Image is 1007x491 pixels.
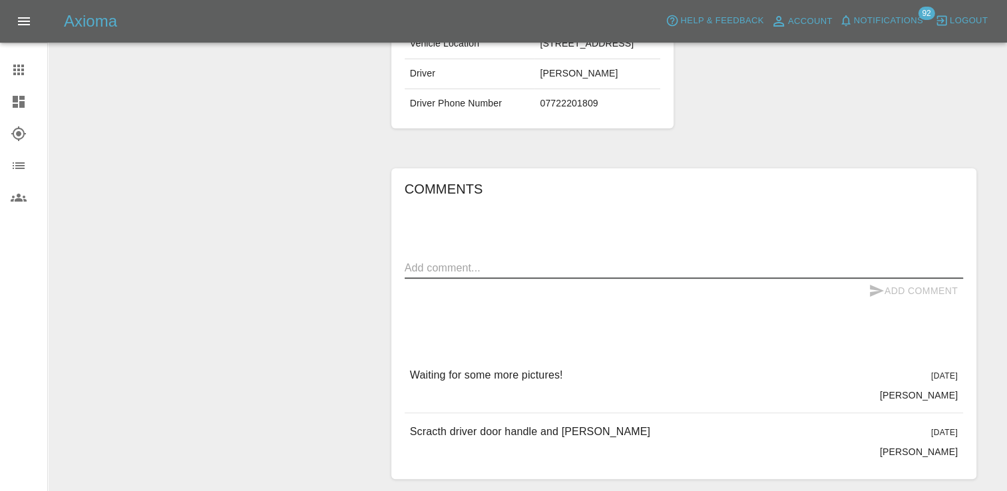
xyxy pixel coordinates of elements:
button: Open drawer [8,5,40,37]
span: Notifications [854,13,923,29]
p: Scracth driver door handle and [PERSON_NAME] [410,424,650,440]
button: Help & Feedback [662,11,767,31]
td: 07722201809 [534,89,660,118]
a: Account [767,11,836,32]
span: Help & Feedback [680,13,763,29]
span: 92 [918,7,934,20]
td: [PERSON_NAME] [534,59,660,89]
span: [DATE] [931,371,958,381]
span: Account [788,14,833,29]
td: Vehicle Location [405,29,535,59]
h5: Axioma [64,11,117,32]
p: [PERSON_NAME] [880,445,958,458]
span: [DATE] [931,428,958,437]
td: Driver [405,59,535,89]
button: Logout [932,11,991,31]
p: Waiting for some more pictures! [410,367,563,383]
span: Logout [950,13,988,29]
td: Driver Phone Number [405,89,535,118]
h6: Comments [405,178,963,200]
td: [STREET_ADDRESS] [534,29,660,59]
button: Notifications [836,11,926,31]
p: [PERSON_NAME] [880,389,958,402]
